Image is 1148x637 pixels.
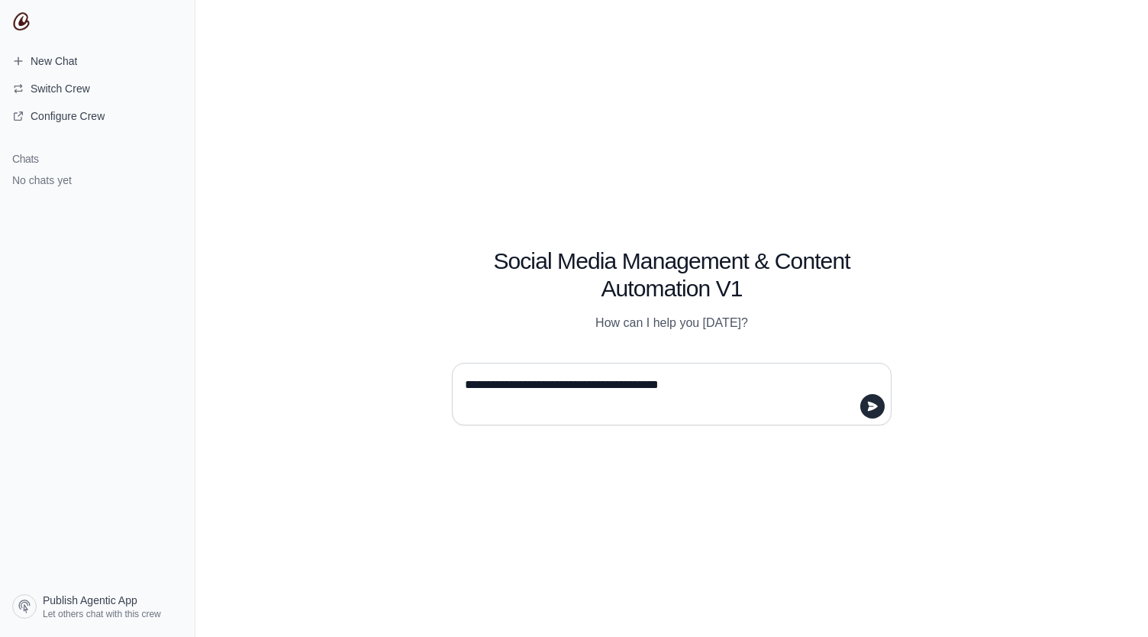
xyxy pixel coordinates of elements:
span: Switch Crew [31,81,90,96]
span: Publish Agentic App [43,593,137,608]
button: Switch Crew [6,76,189,101]
span: New Chat [31,53,77,69]
a: Configure Crew [6,104,189,128]
img: CrewAI Logo [12,12,31,31]
span: Let others chat with this crew [43,608,161,620]
a: New Chat [6,49,189,73]
a: Publish Agentic App Let others chat with this crew [6,588,189,625]
span: Configure Crew [31,108,105,124]
h1: Social Media Management & Content Automation V1 [452,247,892,302]
p: How can I help you [DATE]? [452,314,892,332]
